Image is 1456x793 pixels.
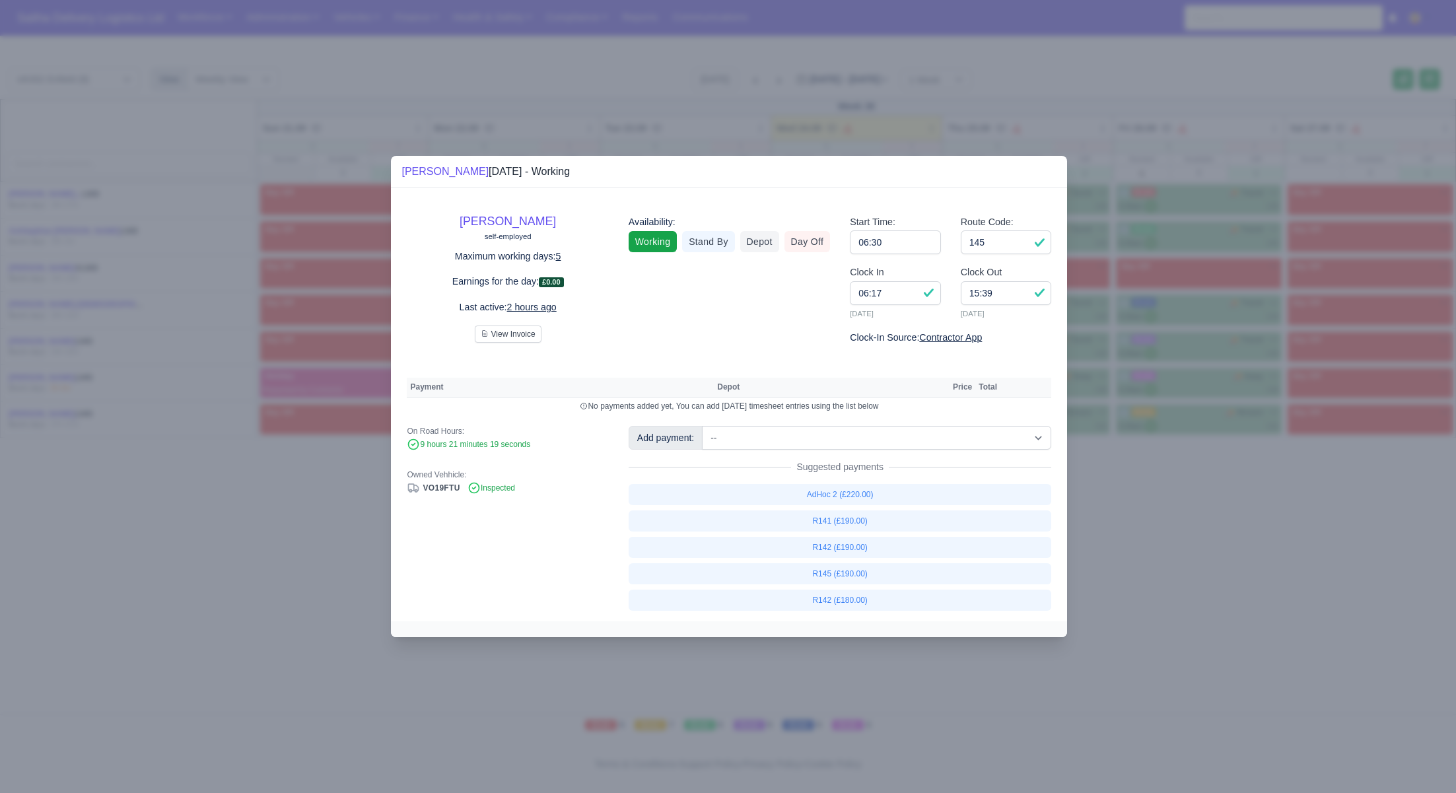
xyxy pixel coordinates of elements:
[961,215,1014,230] label: Route Code:
[791,460,889,473] span: Suggested payments
[539,277,564,287] span: £0.00
[961,265,1002,280] label: Clock Out
[850,215,895,230] label: Start Time:
[485,232,532,240] small: self-employed
[507,302,557,312] u: 2 hours ago
[407,483,460,493] a: VO19FTU
[556,251,561,261] u: 5
[629,590,1052,611] a: R142 (£180.00)
[850,265,884,280] label: Clock In
[407,397,1051,415] td: No payments added yet, You can add [DATE] timesheet entries using the list below
[468,483,515,493] span: Inspected
[629,484,1052,505] a: AdHoc 2 (£220.00)
[682,231,734,252] a: Stand By
[1390,730,1456,793] iframe: Chat Widget
[401,166,489,177] a: [PERSON_NAME]
[850,330,1051,345] div: Clock-In Source:
[629,215,830,230] div: Availability:
[460,215,556,228] a: [PERSON_NAME]
[714,378,939,397] th: Depot
[407,300,608,315] p: Last active:
[975,378,1000,397] th: Total
[407,439,608,451] div: 9 hours 21 minutes 19 seconds
[740,231,779,252] a: Depot
[629,563,1052,584] a: R145 (£190.00)
[919,332,982,343] u: Contractor App
[629,537,1052,558] a: R142 (£190.00)
[407,274,608,289] p: Earnings for the day:
[950,378,975,397] th: Price
[629,426,703,450] div: Add payment:
[784,231,831,252] a: Day Off
[629,510,1052,532] a: R141 (£190.00)
[407,249,608,264] p: Maximum working days:
[961,308,1052,320] small: [DATE]
[407,378,714,397] th: Payment
[407,426,608,436] div: On Road Hours:
[629,231,677,252] a: Working
[475,326,541,343] button: View Invoice
[850,308,941,320] small: [DATE]
[401,164,570,180] div: [DATE] - Working
[407,469,608,480] div: Owned Vehhicle:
